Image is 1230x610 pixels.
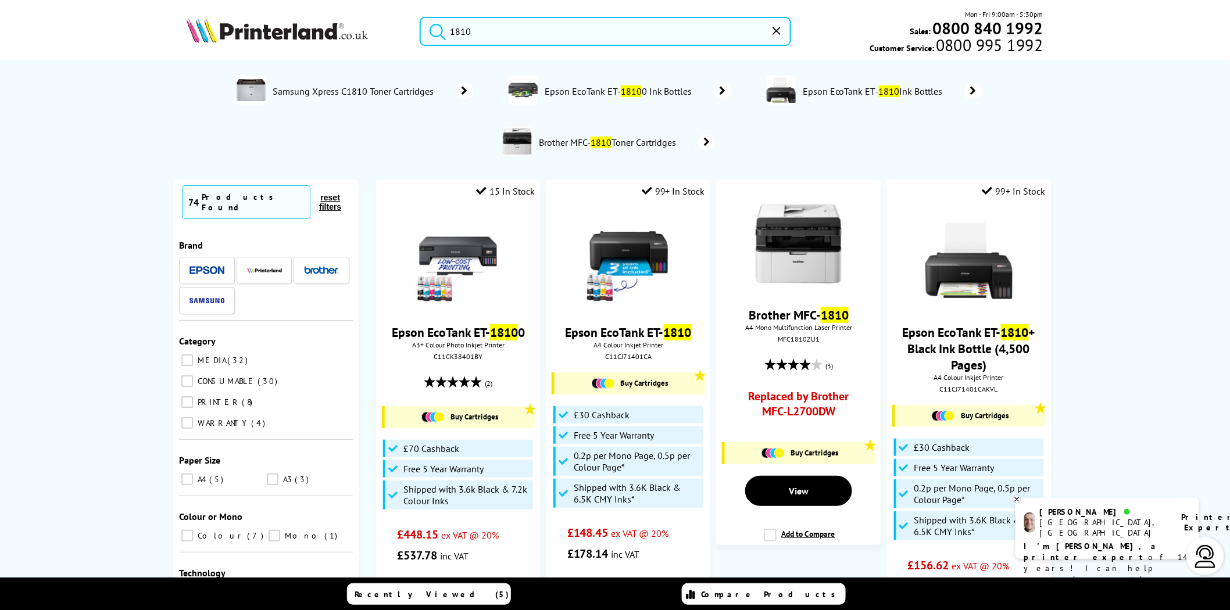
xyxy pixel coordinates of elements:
[802,76,982,107] a: Epson EcoTank ET-1810Ink Bottles
[591,137,612,148] mark: 1810
[961,411,1009,421] span: Buy Cartridges
[188,196,199,208] span: 74
[441,529,499,541] span: ex VAT @ 20%
[725,335,872,343] div: MFC1810ZU1
[195,530,246,541] span: Colour
[664,324,692,340] mark: 1810
[552,340,705,349] span: A4 Colour Inkjet Printer
[722,323,875,332] span: A4 Mono Multifunction Laser Printer
[761,448,785,458] img: Cartridges
[982,185,1046,197] div: 99+ In Stock
[914,482,1041,505] span: 0.2p per Mono Page, 0.5p per Colour Page*
[567,546,609,561] span: £178.14
[181,473,193,485] input: A4 5
[195,355,226,365] span: MEDIA
[181,396,193,408] input: PRINTER 8
[738,389,860,425] a: Replaced by Brother MFC-L2700DW
[280,474,294,485] span: A3
[181,375,193,387] input: CONSUMABLE 30
[574,482,700,505] span: Shipped with 3.6K Black & 6.5K CMY Inks*
[802,85,947,97] span: Epson EcoTank ET- Ink Bottles
[251,418,268,428] span: 4
[347,583,511,605] a: Recently Viewed (5)
[397,527,438,542] span: £448.15
[509,76,538,105] img: C11CK38401BY-deptimage.jpg
[490,324,518,340] mark: 1810
[392,324,525,340] a: Epson EcoTank ET-18100
[269,530,280,541] input: Mono 1
[566,324,692,340] a: Epson EcoTank ET-1810
[538,137,681,148] span: Brother MFC- Toner Cartridges
[1194,545,1217,568] img: user-headset-light.svg
[925,217,1013,304] img: Epson-ET-1810-Front-Main-Small.jpg
[825,355,833,377] span: (3)
[227,355,251,365] span: 32
[355,589,509,600] span: Recently Viewed (5)
[181,354,193,366] input: MEDIA 32
[271,85,438,97] span: Samsung Xpress C1810 Toner Cartridges
[914,442,970,453] span: £30 Cashback
[179,454,220,466] span: Paper Size
[195,418,250,428] span: WARRANTY
[1024,541,1190,596] p: of 14 years! I can help you choose the right product
[574,409,630,421] span: £30 Cashback
[767,76,796,105] img: C11CJ71401CA-departmentimage.jpg
[237,76,266,105] img: SS204C-conspage.jpg
[764,529,835,551] label: Add to Compare
[503,127,532,156] img: MFC1810ZU1-conspage.jpg
[932,411,955,421] img: Cartridges
[555,352,702,361] div: C11CJ71401CA
[385,352,532,361] div: C11CK38401BY
[907,558,949,573] span: £156.62
[560,378,699,389] a: Buy Cartridges
[247,267,282,273] img: Printerland
[310,192,350,212] button: reset filters
[1040,517,1167,538] div: [GEOGRAPHIC_DATA], [GEOGRAPHIC_DATA]
[282,530,323,541] span: Mono
[209,474,226,485] span: 5
[933,17,1043,39] b: 0800 840 1992
[189,266,224,275] img: Epson
[181,417,193,429] input: WARRANTY 4
[1040,507,1167,517] div: [PERSON_NAME]
[612,528,669,539] span: ex VAT @ 20%
[931,23,1043,34] a: 0800 840 1992
[202,192,304,213] div: Products Found
[682,583,846,605] a: Compare Products
[450,412,498,422] span: Buy Cartridges
[621,378,668,388] span: Buy Cartridges
[179,335,216,347] span: Category
[621,85,642,97] mark: 1810
[414,217,502,304] img: epson-et-18100-front-new-small.jpg
[755,200,842,287] img: brother-mfc1810-front-small.jpg
[476,185,535,197] div: 15 In Stock
[195,397,241,407] span: PRINTER
[914,462,995,473] span: Free 5 Year Warranty
[879,85,900,97] mark: 1810
[612,548,640,560] span: inc VAT
[1001,324,1029,340] mark: 1810
[187,17,368,43] img: Printerland Logo
[934,40,1043,51] span: 0800 995 1992
[304,266,339,274] img: Brother
[952,560,1009,572] span: ex VAT @ 20%
[701,589,842,600] span: Compare Products
[179,511,242,522] span: Colour or Mono
[242,397,255,407] span: 8
[895,385,1042,393] div: C11CJ71401CAKVL
[745,476,852,506] a: View
[1024,541,1160,562] b: I'm [PERSON_NAME], a printer expert
[403,443,459,454] span: £70 Cashback
[789,485,809,497] span: View
[574,450,700,473] span: 0.2p per Mono Page, 0.5p per Colour Page*
[966,9,1043,20] span: Mon - Fri 9:00am - 5:30pm
[179,567,226,579] span: Technology
[892,373,1045,382] span: A4 Colour Inkjet Printer
[258,376,280,386] span: 30
[397,548,437,563] span: £537.78
[420,17,791,46] input: Search product or brand
[731,448,869,458] a: Buy Cartridges
[914,514,1041,537] span: Shipped with 3.6K Black & 6.5K CMY Inks*
[187,17,405,45] a: Printerland Logo
[403,483,530,507] span: Shipped with 3.6k Black & 7.2k Colour Inks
